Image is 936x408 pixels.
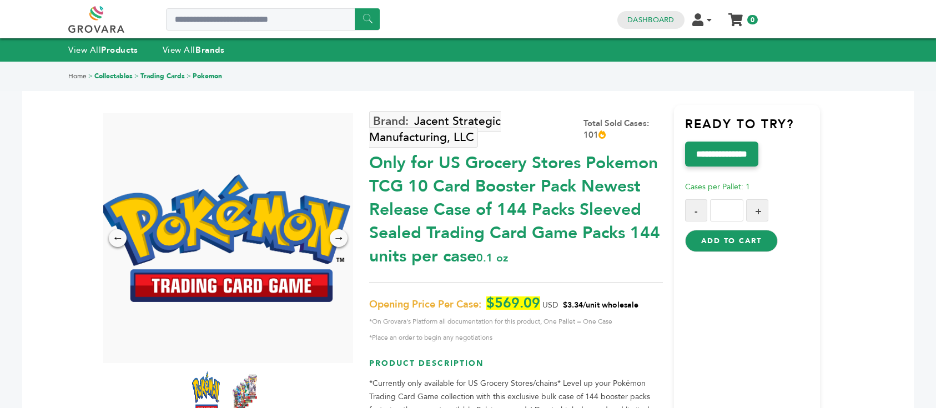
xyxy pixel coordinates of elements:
[68,72,87,80] a: Home
[330,229,348,247] div: →
[109,229,127,247] div: ←
[193,72,222,80] a: Pokemon
[166,8,380,31] input: Search a product or brand...
[140,72,185,80] a: Trading Cards
[134,72,139,80] span: >
[369,315,662,328] span: *On Grovara's Platform all documentation for this product, One Pallet = One Case
[486,296,540,310] span: $569.09
[369,298,481,311] span: Opening Price Per Case:
[685,199,707,221] button: -
[94,72,133,80] a: Collectables
[542,300,558,310] span: USD
[685,116,821,142] h3: Ready to try?
[369,358,662,377] h3: Product Description
[685,182,750,192] span: Cases per Pallet: 1
[627,15,674,25] a: Dashboard
[563,300,638,310] span: $3.34/unit wholesale
[746,199,768,221] button: +
[101,44,138,56] strong: Products
[68,44,138,56] a: View AllProducts
[88,72,93,80] span: >
[729,10,742,22] a: My Cart
[195,44,224,56] strong: Brands
[163,44,225,56] a: View AllBrands
[583,118,662,141] div: Total Sold Cases: 101
[747,15,758,24] span: 0
[476,250,508,265] span: 0.1 oz
[369,111,501,148] a: Jacent Strategic Manufacturing, LLC
[369,146,662,268] div: Only for US Grocery Stores Pokemon TCG 10 Card Booster Pack Newest Release Case of 144 Packs Slee...
[685,230,778,252] button: Add to Cart
[187,72,191,80] span: >
[100,174,350,302] img: *Only for US Grocery Stores* Pokemon TCG 10 Card Booster Pack – Newest Release (Case of 144 Packs...
[369,331,662,344] span: *Place an order to begin any negotiations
